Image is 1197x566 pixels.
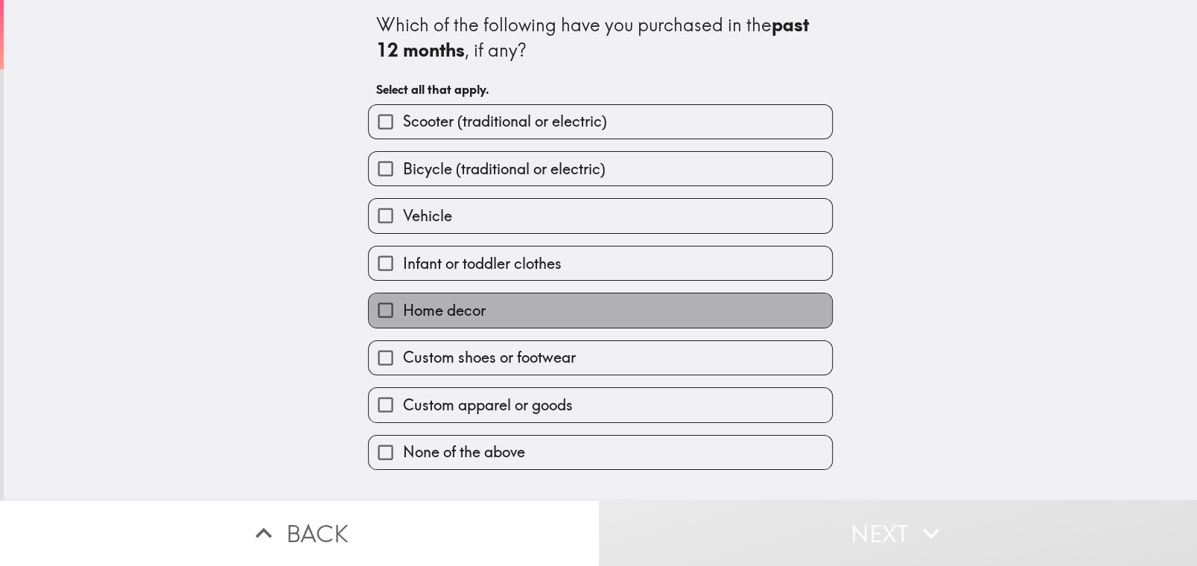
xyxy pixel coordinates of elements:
[376,13,813,61] b: past 12 months
[376,13,825,63] div: Which of the following have you purchased in the , if any?
[369,199,832,232] button: Vehicle
[402,395,572,416] span: Custom apparel or goods
[402,253,561,274] span: Infant or toddler clothes
[369,436,832,469] button: None of the above
[369,341,832,375] button: Custom shoes or footwear
[402,300,485,321] span: Home decor
[402,206,451,226] span: Vehicle
[369,293,832,327] button: Home decor
[402,347,575,368] span: Custom shoes or footwear
[376,81,825,98] h6: Select all that apply.
[369,152,832,185] button: Bicycle (traditional or electric)
[402,111,606,132] span: Scooter (traditional or electric)
[369,247,832,280] button: Infant or toddler clothes
[369,105,832,139] button: Scooter (traditional or electric)
[402,159,605,179] span: Bicycle (traditional or electric)
[402,442,524,462] span: None of the above
[369,388,832,422] button: Custom apparel or goods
